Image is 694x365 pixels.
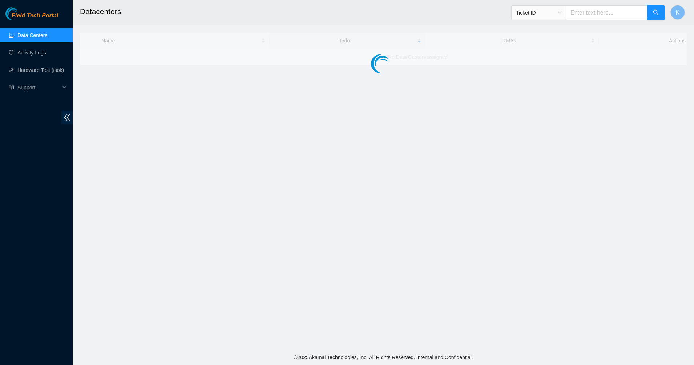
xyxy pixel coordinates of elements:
a: Data Centers [17,32,47,38]
button: K [670,5,685,20]
span: Ticket ID [516,7,562,18]
img: Akamai Technologies [5,7,37,20]
a: Hardware Test (isok) [17,67,64,73]
a: Akamai TechnologiesField Tech Portal [5,13,58,23]
button: search [647,5,665,20]
footer: © 2025 Akamai Technologies, Inc. All Rights Reserved. Internal and Confidential. [73,350,694,365]
input: Enter text here... [566,5,647,20]
span: double-left [61,111,73,124]
span: Field Tech Portal [12,12,58,19]
span: K [676,8,680,17]
span: Support [17,80,60,95]
a: Activity Logs [17,50,46,56]
span: read [9,85,14,90]
span: search [653,9,659,16]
